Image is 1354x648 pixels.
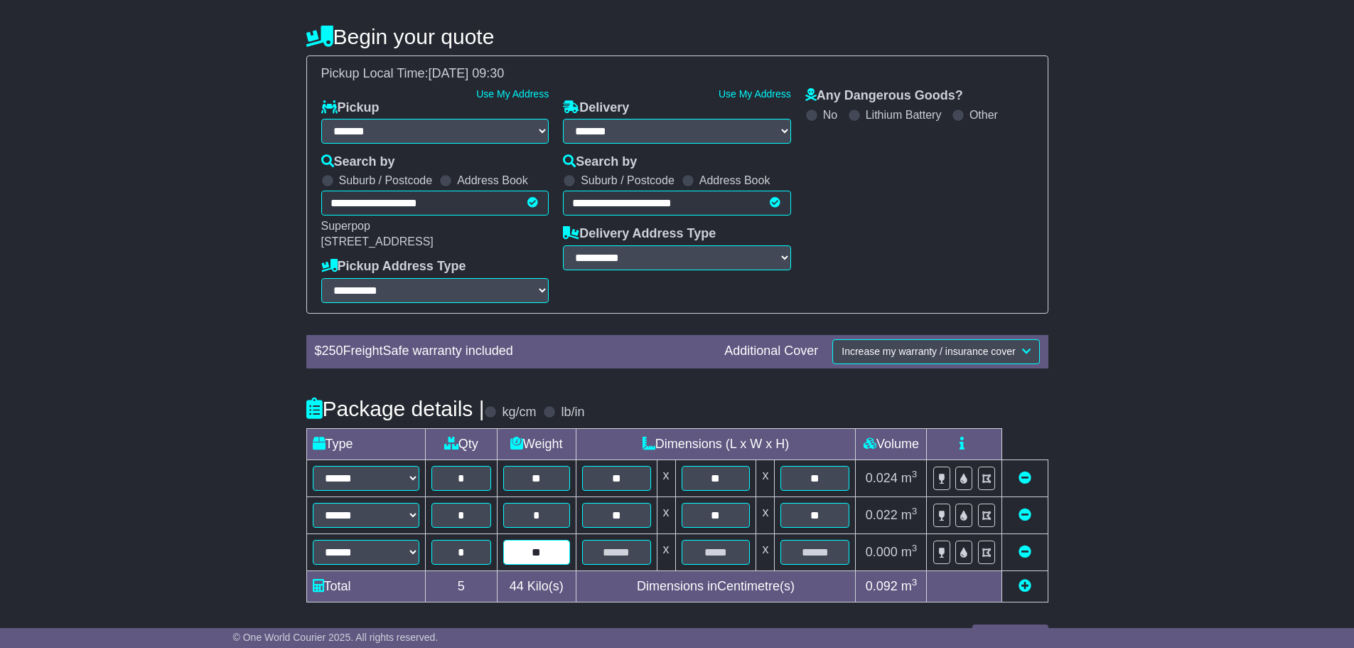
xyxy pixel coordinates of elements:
[699,174,770,187] label: Address Book
[233,632,439,643] span: © One World Courier 2025. All rights reserved.
[912,577,918,588] sup: 3
[563,226,716,242] label: Delivery Address Type
[823,108,837,122] label: No
[832,339,1039,364] button: Increase my warranty / insurance cover
[476,88,549,100] a: Use My Address
[717,344,825,359] div: Additional Cover
[756,460,775,496] td: x
[866,471,898,485] span: 0.024
[308,344,718,359] div: $ FreightSafe warranty included
[756,496,775,533] td: x
[901,471,918,485] span: m
[306,428,425,460] td: Type
[901,579,918,593] span: m
[901,508,918,522] span: m
[1019,508,1031,522] a: Remove this item
[563,154,637,170] label: Search by
[321,100,380,116] label: Pickup
[322,344,343,358] span: 250
[306,570,425,602] td: Total
[321,259,466,275] label: Pickup Address Type
[866,108,942,122] label: Lithium Battery
[425,570,497,602] td: 5
[969,108,998,122] label: Other
[581,174,675,187] label: Suburb / Postcode
[657,460,675,496] td: x
[510,579,524,593] span: 44
[576,570,856,602] td: Dimensions in Centimetre(s)
[866,579,898,593] span: 0.092
[1019,579,1031,593] a: Add new item
[321,235,434,248] span: [STREET_ADDRESS]
[314,66,1041,82] div: Pickup Local Time:
[912,506,918,516] sup: 3
[425,428,497,460] td: Qty
[866,508,898,522] span: 0.022
[842,346,1015,357] span: Increase my warranty / insurance cover
[457,174,528,187] label: Address Book
[901,545,918,559] span: m
[719,88,791,100] a: Use My Address
[912,543,918,553] sup: 3
[866,545,898,559] span: 0.000
[321,154,395,170] label: Search by
[912,469,918,479] sup: 3
[1019,545,1031,559] a: Remove this item
[306,397,485,420] h4: Package details |
[306,25,1048,48] h4: Begin your quote
[657,496,675,533] td: x
[657,533,675,570] td: x
[563,100,629,116] label: Delivery
[502,405,536,420] label: kg/cm
[756,533,775,570] td: x
[856,428,927,460] td: Volume
[497,428,576,460] td: Weight
[497,570,576,602] td: Kilo(s)
[321,220,370,232] span: Superpop
[805,88,963,104] label: Any Dangerous Goods?
[561,405,584,420] label: lb/in
[576,428,856,460] td: Dimensions (L x W x H)
[429,66,505,80] span: [DATE] 09:30
[1019,471,1031,485] a: Remove this item
[339,174,433,187] label: Suburb / Postcode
